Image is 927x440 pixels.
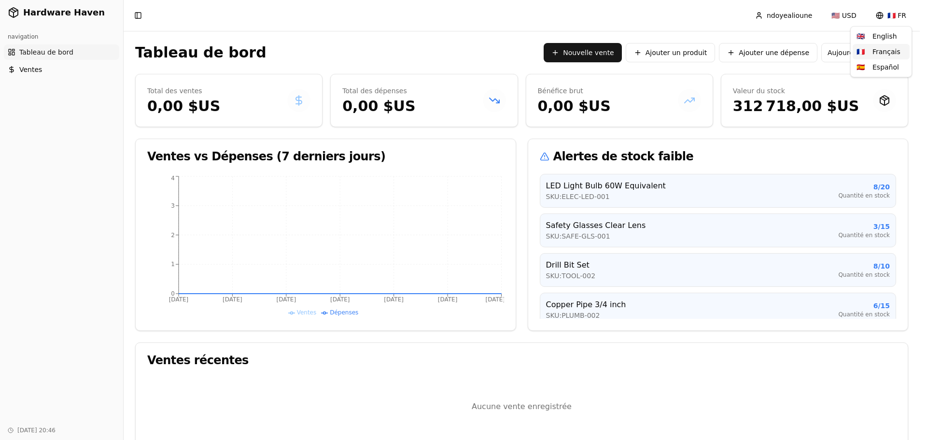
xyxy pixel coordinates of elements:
[546,271,839,281] p: SKU: TOOL-002
[147,355,896,366] div: Ventes récentes
[384,296,404,303] tspan: [DATE]
[135,44,267,61] h1: Tableau de bord
[540,151,897,162] div: Alertes de stock faible
[171,175,175,182] tspan: 4
[838,192,890,199] p: Quantité en stock
[538,86,678,96] p: Bénéfice brut
[838,182,890,192] p: 8 / 20
[838,261,890,271] p: 8 / 10
[297,309,317,316] span: Ventes
[171,232,175,239] tspan: 2
[838,301,890,311] p: 6 / 15
[4,425,119,436] div: [DATE] 20:46
[546,231,839,241] p: SKU: SAFE-GLS-001
[546,299,839,311] p: Copper Pipe 3/4 inch
[733,98,873,115] p: 312 718,00 $US
[438,296,458,303] tspan: [DATE]
[342,86,482,96] p: Total des dépenses
[169,296,189,303] tspan: [DATE]
[147,86,287,96] p: Total des ventes
[546,311,839,320] p: SKU: PLUMB-002
[171,290,175,297] tspan: 0
[767,11,813,20] span: ndoyealioune
[853,44,910,59] div: Français
[853,59,910,75] div: Español
[538,98,678,115] p: 0,00 $US
[546,259,839,271] p: Drill Bit Set
[853,28,910,44] div: English
[544,43,622,62] button: Nouvelle vente
[4,29,119,44] div: navigation
[330,296,350,303] tspan: [DATE]
[330,309,358,316] span: Dépenses
[546,220,839,231] p: Safety Glasses Clear Lens
[838,222,890,231] p: 3 / 15
[19,47,73,57] span: Tableau de bord
[626,43,715,62] button: Ajouter un produit
[546,192,839,201] p: SKU: ELEC-LED-001
[147,378,896,436] div: Aucune vente enregistrée
[838,271,890,279] p: Quantité en stock
[171,261,175,268] tspan: 1
[147,98,287,115] p: 0,00 $US
[733,86,873,96] p: Valeur du stock
[831,11,856,20] span: 🇺🇸 USD
[223,296,242,303] tspan: [DATE]
[546,180,839,192] p: LED Light Bulb 60W Equivalent
[838,231,890,239] p: Quantité en stock
[486,296,506,303] tspan: [DATE]
[857,62,865,72] span: 🇪🇸
[277,296,296,303] tspan: [DATE]
[19,65,42,74] span: Ventes
[719,43,817,62] button: Ajouter une dépense
[147,151,504,162] div: Ventes vs Dépenses (7 derniers jours)
[887,11,906,20] span: 🇫🇷 FR
[838,311,890,318] p: Quantité en stock
[23,6,105,19] span: Hardware Haven
[342,98,482,115] p: 0,00 $US
[857,31,865,41] span: 🇬🇧
[171,202,175,209] tspan: 3
[857,47,865,57] span: 🇫🇷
